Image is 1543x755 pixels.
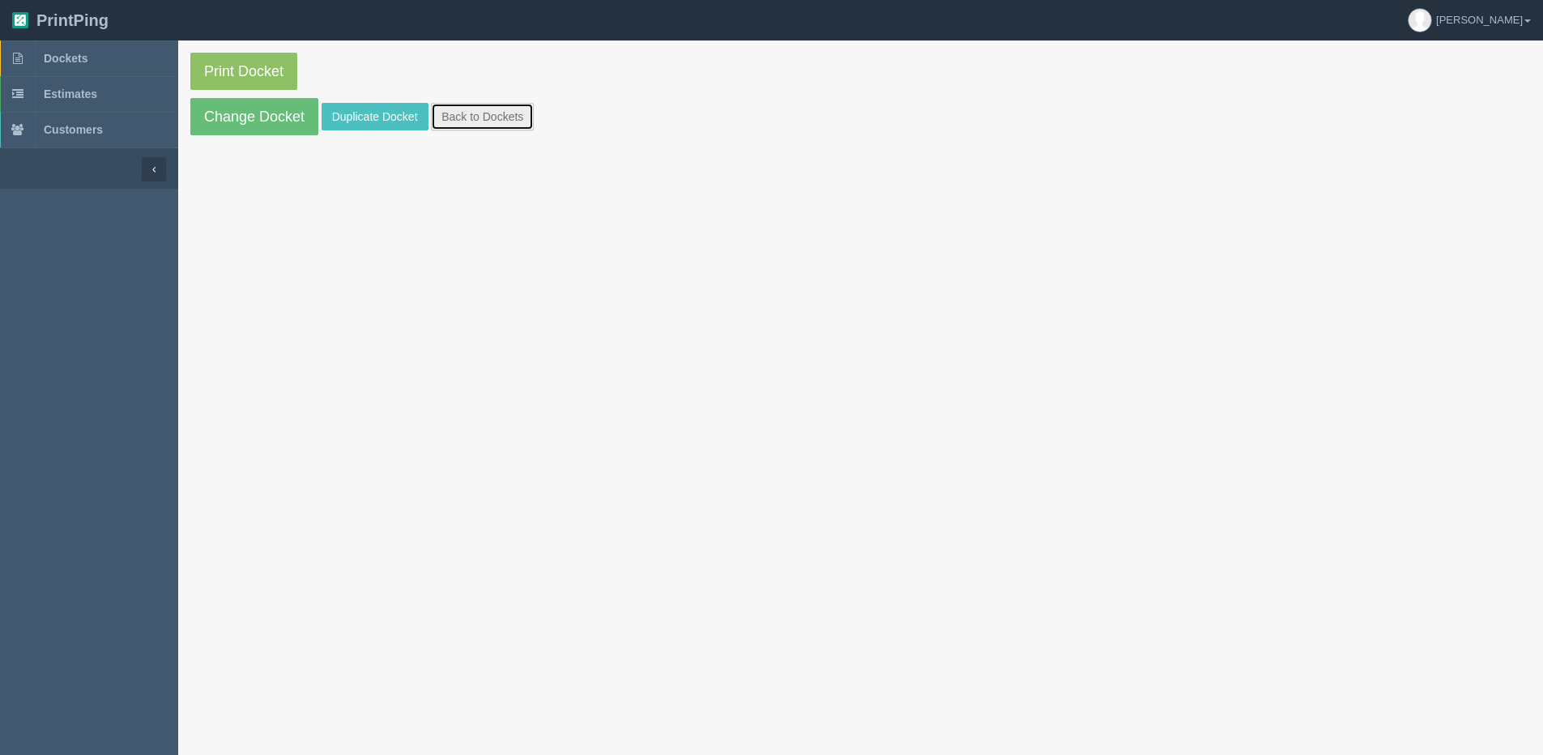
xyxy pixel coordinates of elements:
img: avatar_default-7531ab5dedf162e01f1e0bb0964e6a185e93c5c22dfe317fb01d7f8cd2b1632c.jpg [1409,9,1431,32]
a: Print Docket [190,53,297,90]
span: Customers [44,123,103,136]
a: Change Docket [190,98,318,135]
img: logo-3e63b451c926e2ac314895c53de4908e5d424f24456219fb08d385ab2e579770.png [12,12,28,28]
a: Duplicate Docket [322,103,428,130]
a: Back to Dockets [431,103,534,130]
span: Dockets [44,52,87,65]
span: Estimates [44,87,97,100]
